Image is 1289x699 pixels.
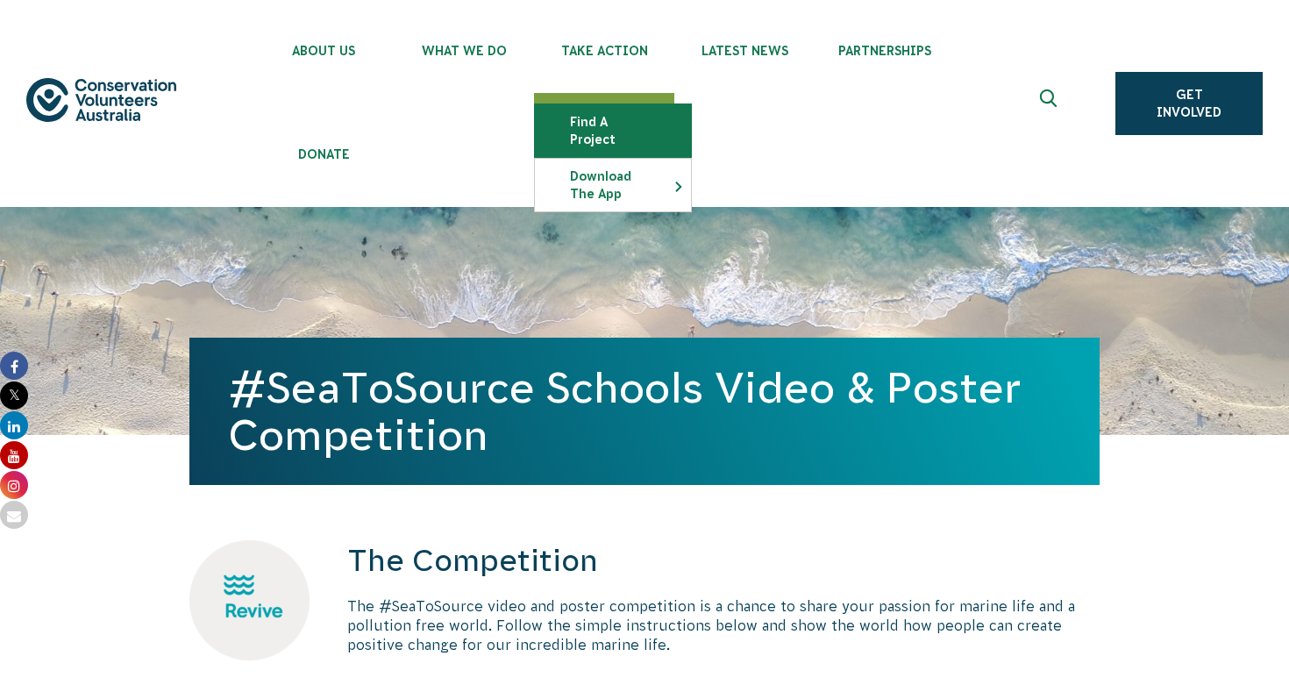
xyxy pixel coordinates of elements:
h1: #SeaToSource Schools Video & Poster Competition [228,364,1061,459]
p: The #SeaToSource video and poster competition is a chance to share your passion for marine life a... [347,596,1100,655]
span: What We Do [394,44,534,58]
h2: The Competition [347,540,1100,582]
a: Download the app [535,159,691,211]
li: Download the app [534,158,692,212]
span: Take Action [534,44,674,58]
a: Get Involved [1115,72,1263,135]
img: Revive [189,540,310,660]
button: Expand search box Close search box [1029,82,1072,125]
img: logo.svg [26,78,176,122]
span: Donate [253,147,394,161]
span: Latest News [674,44,815,58]
a: Find a project [535,104,691,157]
span: Expand search box [1040,89,1062,118]
span: Partnerships [815,44,955,58]
span: About Us [253,44,394,58]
